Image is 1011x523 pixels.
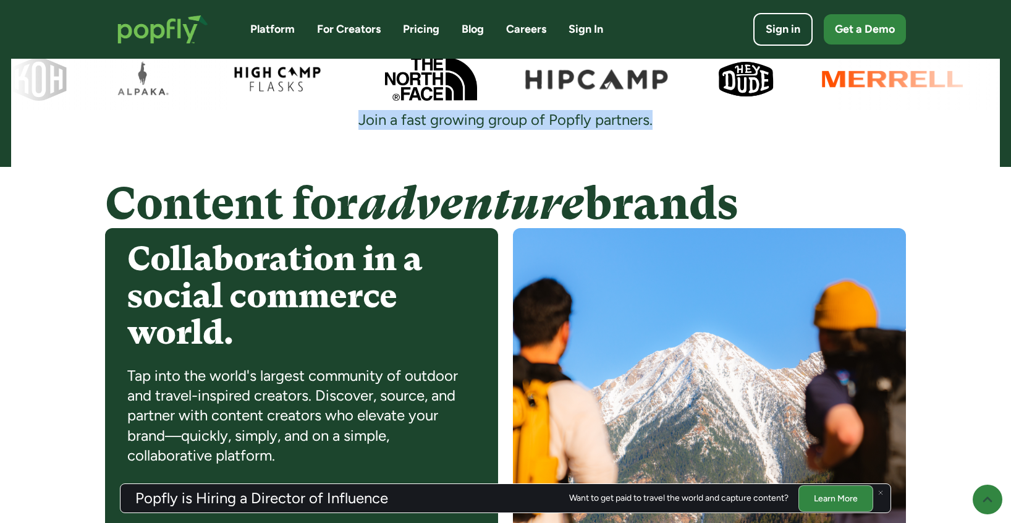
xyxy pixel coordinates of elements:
h3: Popfly is Hiring a Director of Influence [135,491,388,506]
a: Sign In [569,22,603,37]
a: Get a Demo [824,14,906,45]
h4: Collaboration in a social commerce world. [127,240,476,351]
a: Sign in [753,13,813,46]
div: Sign in [766,22,800,37]
a: Careers [506,22,546,37]
a: Learn More [798,485,873,511]
div: Join a fast growing group of Popfly partners. [344,110,667,130]
div: Tap into the world's largest community of outdoor and travel-inspired creators. Discover, source,... [127,366,476,466]
a: Platform [250,22,295,37]
em: adventure [358,178,584,229]
a: home [105,2,221,56]
h4: Content for brands [105,179,906,228]
div: Want to get paid to travel the world and capture content? [569,493,789,503]
a: Pricing [403,22,439,37]
a: Blog [462,22,484,37]
div: Get a Demo [835,22,895,37]
a: For Creators [317,22,381,37]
